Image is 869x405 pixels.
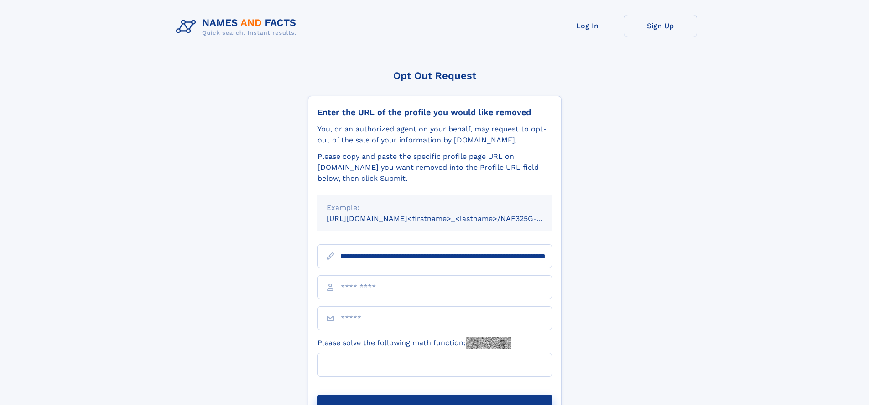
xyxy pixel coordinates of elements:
[317,151,552,184] div: Please copy and paste the specific profile page URL on [DOMAIN_NAME] you want removed into the Pr...
[308,70,562,81] div: Opt Out Request
[172,15,304,39] img: Logo Names and Facts
[317,107,552,117] div: Enter the URL of the profile you would like removed
[327,202,543,213] div: Example:
[327,214,569,223] small: [URL][DOMAIN_NAME]<firstname>_<lastname>/NAF325G-xxxxxxxx
[317,337,511,349] label: Please solve the following math function:
[624,15,697,37] a: Sign Up
[551,15,624,37] a: Log In
[317,124,552,146] div: You, or an authorized agent on your behalf, may request to opt-out of the sale of your informatio...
